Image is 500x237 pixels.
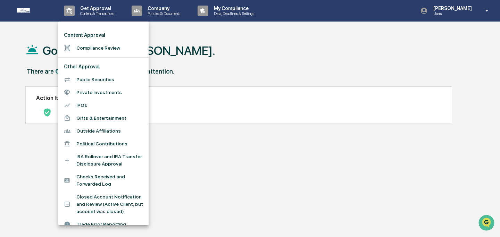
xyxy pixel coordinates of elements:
li: Closed Account Notification and Review (Active Client, but account was closed) [58,191,149,218]
a: Powered byPylon [49,117,84,123]
img: 1746055101610-c473b297-6a78-478c-a979-82029cc54cd1 [7,53,19,66]
button: Start new chat [118,55,126,64]
span: Preclearance [14,87,45,94]
li: Public Securities [58,73,149,86]
div: 🔎 [7,101,12,107]
li: IRA Rollover and IRA Transfer Disclosure Approval [58,150,149,170]
div: We're available if you need us! [24,60,88,66]
span: Pylon [69,118,84,123]
li: Content Approval [58,29,149,42]
span: Data Lookup [14,101,44,108]
a: 🗄️Attestations [48,85,89,97]
li: Political Contributions [58,137,149,150]
p: How can we help? [7,15,126,26]
li: Compliance Review [58,42,149,54]
div: Start new chat [24,53,114,60]
li: Checks Received and Forwarded Log [58,170,149,191]
a: 🔎Data Lookup [4,98,47,110]
li: Trade Error Reporting [58,218,149,231]
span: Attestations [57,87,86,94]
iframe: Open customer support [478,214,497,233]
div: 🗄️ [50,88,56,94]
a: 🖐️Preclearance [4,85,48,97]
li: Private Investments [58,86,149,99]
li: Outside Affiliations [58,125,149,137]
li: IPOs [58,99,149,112]
div: 🖐️ [7,88,12,94]
li: Other Approval [58,60,149,73]
li: Gifts & Entertainment [58,112,149,125]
